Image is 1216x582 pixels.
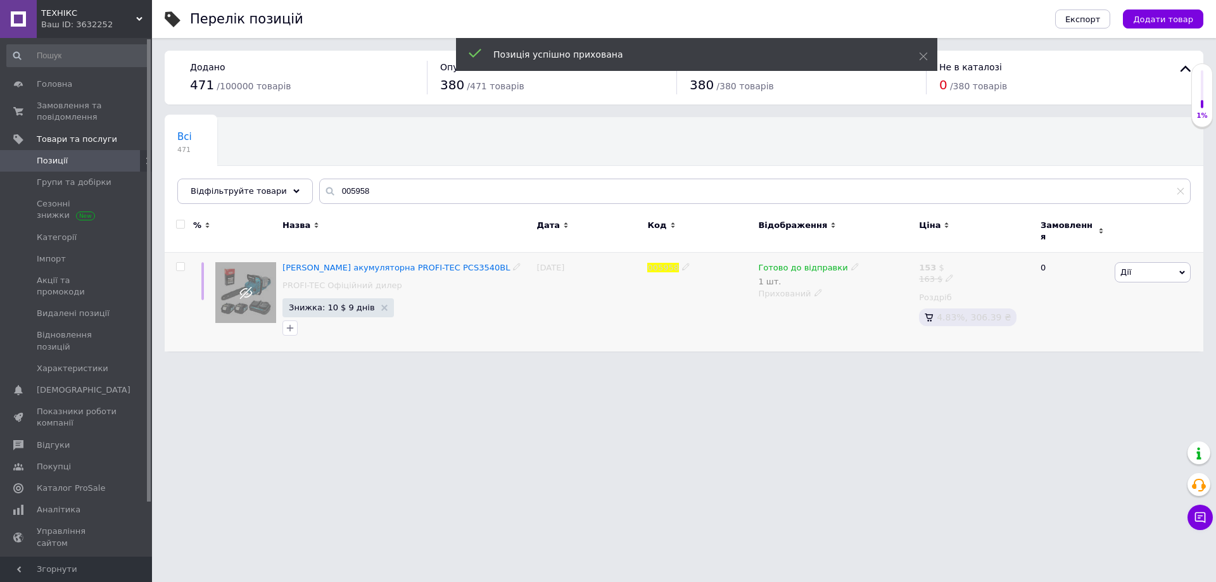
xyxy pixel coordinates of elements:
span: Сезонні знижки [37,198,117,221]
span: Головна [37,79,72,90]
span: 4.83%, 306.39 ₴ [937,312,1011,322]
div: Перелік позицій [190,13,303,26]
span: Відновлення позицій [37,329,117,352]
span: Показники роботи компанії [37,406,117,429]
span: Видалені позиції [37,308,110,319]
span: 471 [177,145,192,155]
button: Експорт [1055,9,1111,28]
div: Прихований [758,288,913,300]
span: Відгуки [37,440,70,451]
input: Пошук по назві позиції, артикулу і пошуковим запитам [319,179,1191,204]
span: / 471 товарів [467,81,524,91]
span: / 380 товарів [716,81,773,91]
div: 0 [1033,253,1111,351]
a: [PERSON_NAME] акумуляторна PROFI-TEC PCS3540BL [282,263,510,272]
span: Всі [177,131,192,142]
span: % [193,220,201,231]
span: Код [647,220,666,231]
div: 1% [1192,111,1212,120]
span: 380 [690,77,714,92]
span: Товари та послуги [37,134,117,145]
span: 380 [440,77,464,92]
span: Опубліковано [440,62,505,72]
span: Додано [190,62,225,72]
span: Не в каталозі [939,62,1002,72]
span: Акції та промокоди [37,275,117,298]
a: PROFI-TEC Офіційний дилер [282,280,402,291]
span: Готово до відправки [758,263,847,276]
span: Замовлення та повідомлення [37,100,117,123]
div: $ [919,262,954,274]
span: / 380 товарів [950,81,1007,91]
span: [DEMOGRAPHIC_DATA] [37,384,130,396]
span: Знижка: 10 $ 9 днів [289,303,375,312]
input: Пошук [6,44,149,67]
img: Пила цепная аккумуляторная PROFI-TEC PCS3540BL [215,262,276,323]
span: Дії [1120,267,1131,277]
div: 1 шт. [758,277,859,286]
span: 471 [190,77,214,92]
div: Роздріб [919,292,1030,303]
span: Назва [282,220,310,231]
span: Додати товар [1133,15,1193,24]
span: 005958 [647,263,679,272]
span: Управління сайтом [37,526,117,548]
div: Позиція успішно прихована [493,48,887,61]
button: Чат з покупцем [1187,505,1213,530]
div: Ваш ID: 3632252 [41,19,152,30]
span: Ціна [919,220,940,231]
span: Аналітика [37,504,80,516]
span: Імпорт [37,253,66,265]
div: 163 $ [919,274,954,285]
span: Покупці [37,461,71,472]
span: Дата [536,220,560,231]
span: Каталог ProSale [37,483,105,494]
span: Відображення [758,220,827,231]
b: 153 [919,263,936,272]
span: Позиції [37,155,68,167]
span: 0 [939,77,947,92]
span: Групи та добірки [37,177,111,188]
span: Експорт [1065,15,1101,24]
span: Характеристики [37,363,108,374]
div: [DATE] [533,253,644,351]
span: Відфільтруйте товари [191,186,287,196]
button: Додати товар [1123,9,1203,28]
span: Замовлення [1041,220,1095,243]
span: / 100000 товарів [217,81,291,91]
span: Категорії [37,232,77,243]
span: ТЕХНІКС [41,8,136,19]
